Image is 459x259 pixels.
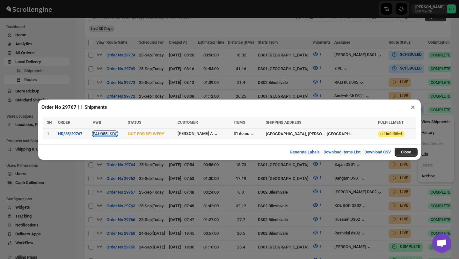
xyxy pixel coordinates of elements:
span: CUSTOMER [178,120,198,125]
button: 31 items [234,131,256,137]
button: Download CSV [361,146,395,159]
span: OUT FOR DELIVERY [128,131,164,136]
button: HR/25/29767 [58,131,82,136]
span: ITEMS [234,120,245,125]
span: STATUS [128,120,141,125]
div: [GEOGRAPHIC_DATA] [327,131,353,137]
button: [PERSON_NAME] A [178,131,219,137]
button: × [408,103,418,112]
span: SN [47,120,52,125]
span: AWB [93,120,101,125]
button: Close [395,148,418,157]
td: 1 [43,128,56,139]
span: FULFILLMENT [378,120,404,125]
button: Generate Labels [286,146,324,159]
span: SHIPPING ADDRESS [266,120,301,125]
button: EAH955LSDC [93,131,117,136]
h2: Order No 29767 | 1 Shipments [41,104,107,110]
button: Download Items List [320,146,364,159]
div: Open chat [432,233,451,253]
span: ORDER [58,120,70,125]
span: Unfulfilled [384,131,402,137]
div: [GEOGRAPHIC_DATA], [PERSON_NAME], [GEOGRAPHIC_DATA] [266,131,325,137]
div: | [266,131,374,137]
